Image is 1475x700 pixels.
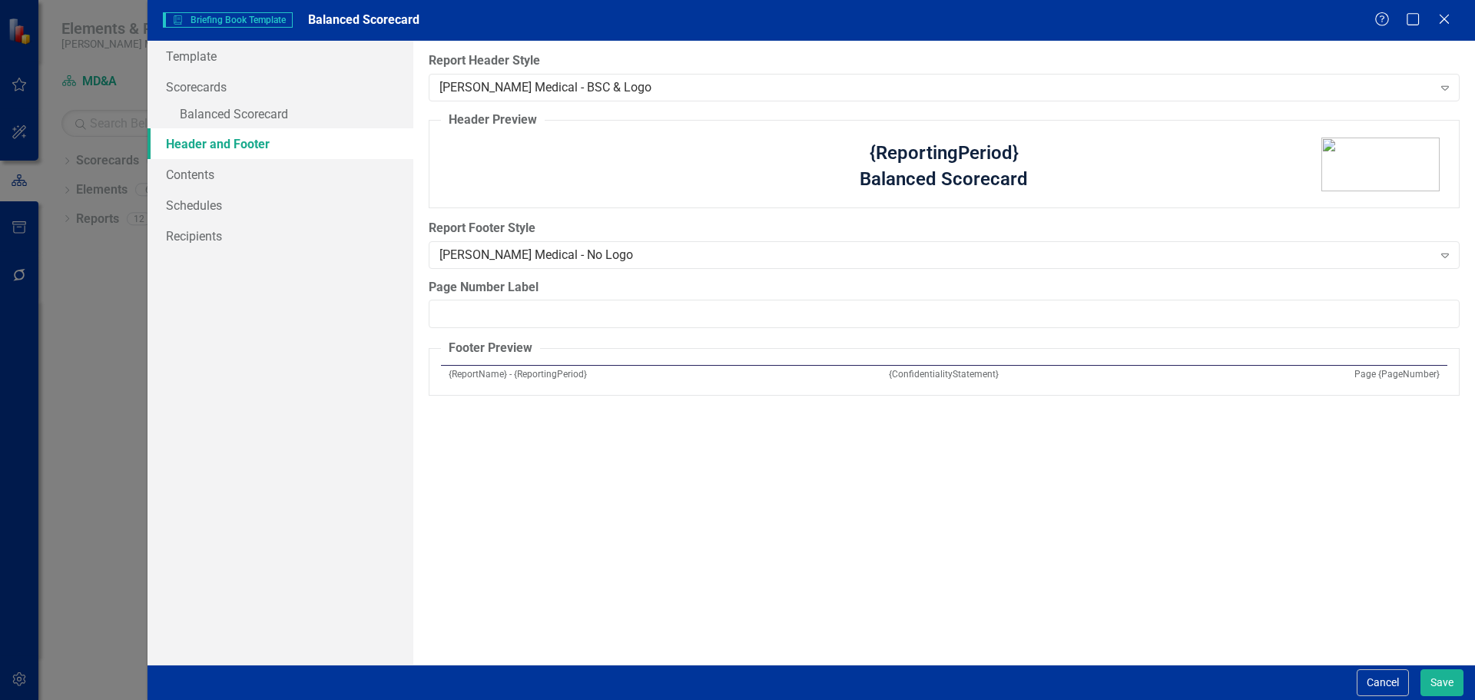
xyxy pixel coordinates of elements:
p: {ConfidentialityStatement} [781,368,1108,381]
img: mceclip0%20v3.png [1321,138,1440,191]
a: Header and Footer [147,128,413,159]
a: Scorecards [147,71,413,102]
p: {ReportName} - {ReportingPeriod} [449,368,765,381]
strong: Balanced Scorecard [860,168,1028,190]
div: [PERSON_NAME] Medical - No Logo [439,246,1433,264]
legend: Header Preview [441,111,545,129]
span: Briefing Book Template [163,12,293,28]
a: Template [147,41,413,71]
a: Contents [147,159,413,190]
a: Balanced Scorecard [147,102,413,129]
a: Schedules [147,190,413,221]
strong: {ReportingPeriod} [870,142,1019,164]
span: Balanced Scorecard [308,12,419,27]
p: Page {PageNumber} [1123,368,1440,381]
button: Cancel [1357,669,1409,696]
label: Report Footer Style [429,220,1460,237]
div: [PERSON_NAME] Medical - BSC & Logo [439,78,1433,96]
label: Report Header Style [429,52,1460,70]
label: Page Number Label [429,279,1460,297]
button: Save [1420,669,1463,696]
legend: Footer Preview [441,340,540,357]
a: Recipients [147,221,413,251]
